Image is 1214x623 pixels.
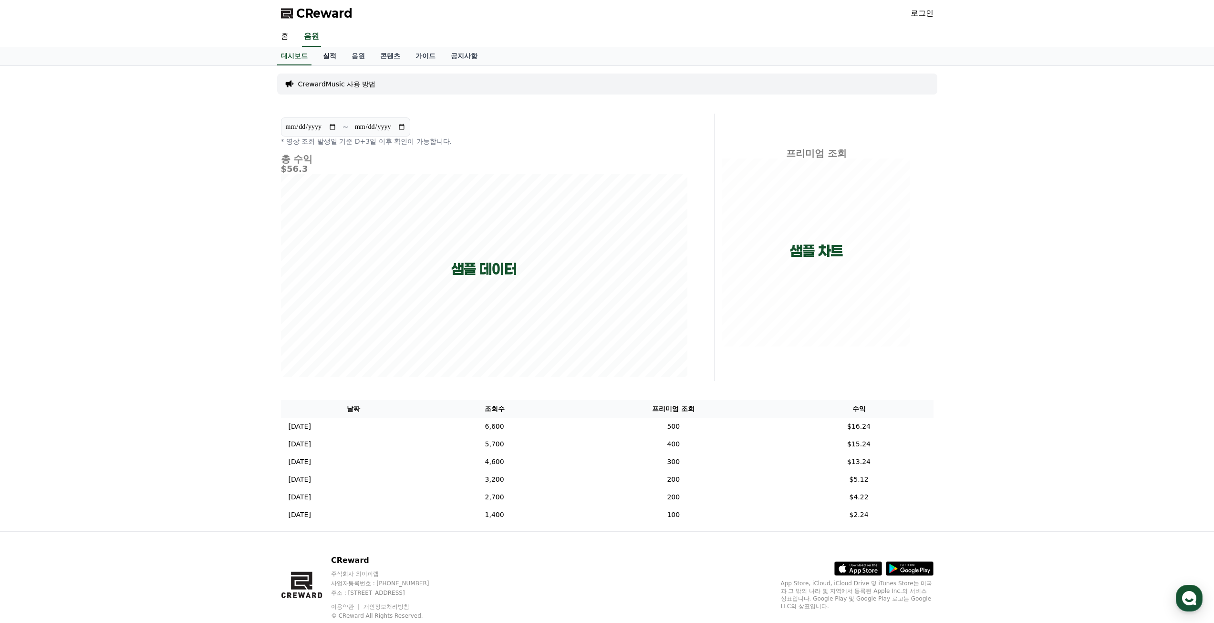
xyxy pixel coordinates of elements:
p: 주식회사 와이피랩 [331,570,447,578]
a: CrewardMusic 사용 방법 [298,79,376,89]
a: 콘텐츠 [373,47,408,65]
td: $13.24 [785,453,934,471]
span: 홈 [30,317,36,325]
a: 가이드 [408,47,443,65]
a: 대화 [63,303,123,327]
td: 3,200 [426,471,562,488]
td: $16.24 [785,418,934,435]
a: 대시보드 [277,47,311,65]
p: 사업자등록번호 : [PHONE_NUMBER] [331,580,447,587]
a: 공지사항 [443,47,485,65]
a: 개인정보처리방침 [363,603,409,610]
p: [DATE] [289,510,311,520]
p: App Store, iCloud, iCloud Drive 및 iTunes Store는 미국과 그 밖의 나라 및 지역에서 등록된 Apple Inc.의 서비스 상표입니다. Goo... [781,580,934,610]
a: 음원 [344,47,373,65]
p: 주소 : [STREET_ADDRESS] [331,589,447,597]
span: 설정 [147,317,159,325]
td: 200 [562,488,784,506]
p: [DATE] [289,439,311,449]
a: 홈 [3,303,63,327]
td: $15.24 [785,435,934,453]
td: 5,700 [426,435,562,453]
a: 음원 [302,27,321,47]
th: 수익 [785,400,934,418]
td: 6,600 [426,418,562,435]
h4: 프리미엄 조회 [722,148,911,158]
p: CReward [331,555,447,566]
th: 날짜 [281,400,427,418]
a: 설정 [123,303,183,327]
td: 400 [562,435,784,453]
td: 100 [562,506,784,524]
td: 200 [562,471,784,488]
td: 4,600 [426,453,562,471]
p: [DATE] [289,457,311,467]
p: [DATE] [289,475,311,485]
a: 실적 [315,47,344,65]
td: $2.24 [785,506,934,524]
span: CReward [296,6,353,21]
td: 1,400 [426,506,562,524]
td: $5.12 [785,471,934,488]
a: 홈 [273,27,296,47]
td: $4.22 [785,488,934,506]
td: 300 [562,453,784,471]
th: 프리미엄 조회 [562,400,784,418]
p: [DATE] [289,422,311,432]
h4: 총 수익 [281,154,687,164]
p: 샘플 데이터 [451,261,517,278]
a: 로그인 [911,8,934,19]
p: 샘플 차트 [790,243,843,260]
th: 조회수 [426,400,562,418]
span: 대화 [87,317,99,325]
p: © CReward All Rights Reserved. [331,612,447,620]
p: ~ [342,121,349,133]
p: * 영상 조회 발생일 기준 D+3일 이후 확인이 가능합니다. [281,137,687,146]
p: [DATE] [289,492,311,502]
a: CReward [281,6,353,21]
td: 2,700 [426,488,562,506]
a: 이용약관 [331,603,361,610]
td: 500 [562,418,784,435]
h5: $56.3 [281,164,687,174]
